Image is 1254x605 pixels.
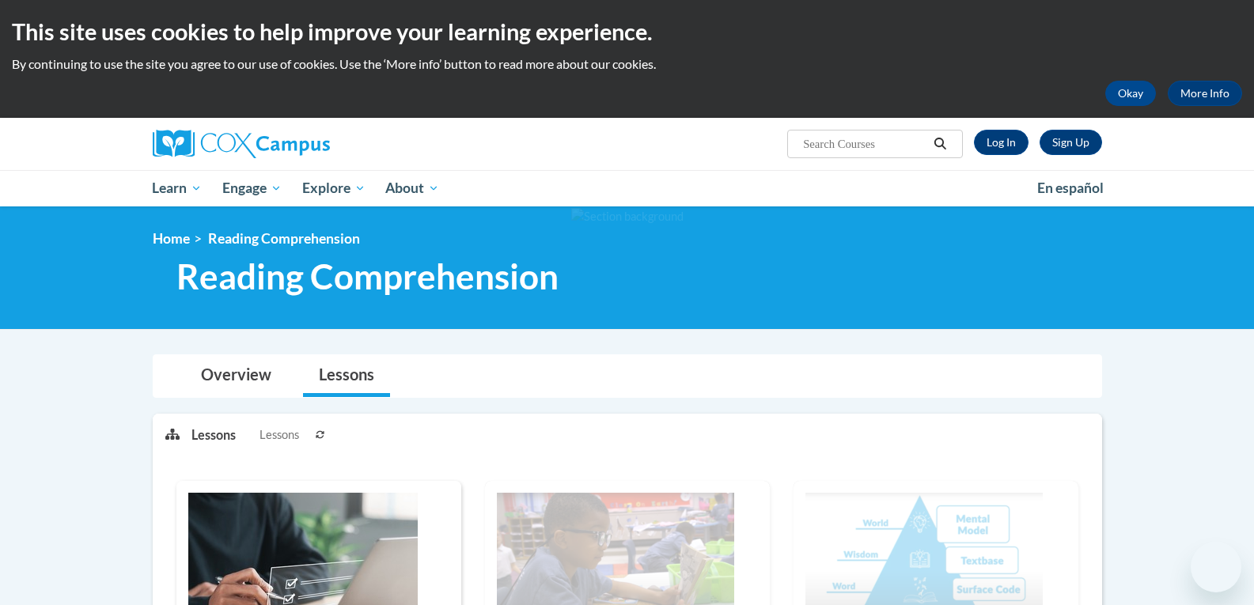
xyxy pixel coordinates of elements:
[222,179,282,198] span: Engage
[142,170,213,206] a: Learn
[302,179,366,198] span: Explore
[292,170,376,206] a: Explore
[1105,81,1156,106] button: Okay
[176,255,559,297] span: Reading Comprehension
[153,230,190,247] a: Home
[571,208,684,225] img: Section background
[801,134,928,153] input: Search Courses
[260,426,299,444] span: Lessons
[1037,180,1104,196] span: En español
[152,179,202,198] span: Learn
[1168,81,1242,106] a: More Info
[153,130,453,158] a: Cox Campus
[303,355,390,397] a: Lessons
[1027,172,1114,205] a: En español
[385,179,439,198] span: About
[375,170,449,206] a: About
[191,426,236,444] p: Lessons
[12,16,1242,47] h2: This site uses cookies to help improve your learning experience.
[974,130,1029,155] a: Log In
[153,130,330,158] img: Cox Campus
[185,355,287,397] a: Overview
[129,170,1126,206] div: Main menu
[1191,542,1241,592] iframe: Button to launch messaging window
[212,170,292,206] a: Engage
[1040,130,1102,155] a: Register
[208,230,360,247] span: Reading Comprehension
[928,134,952,153] button: Search
[12,55,1242,73] p: By continuing to use the site you agree to our use of cookies. Use the ‘More info’ button to read...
